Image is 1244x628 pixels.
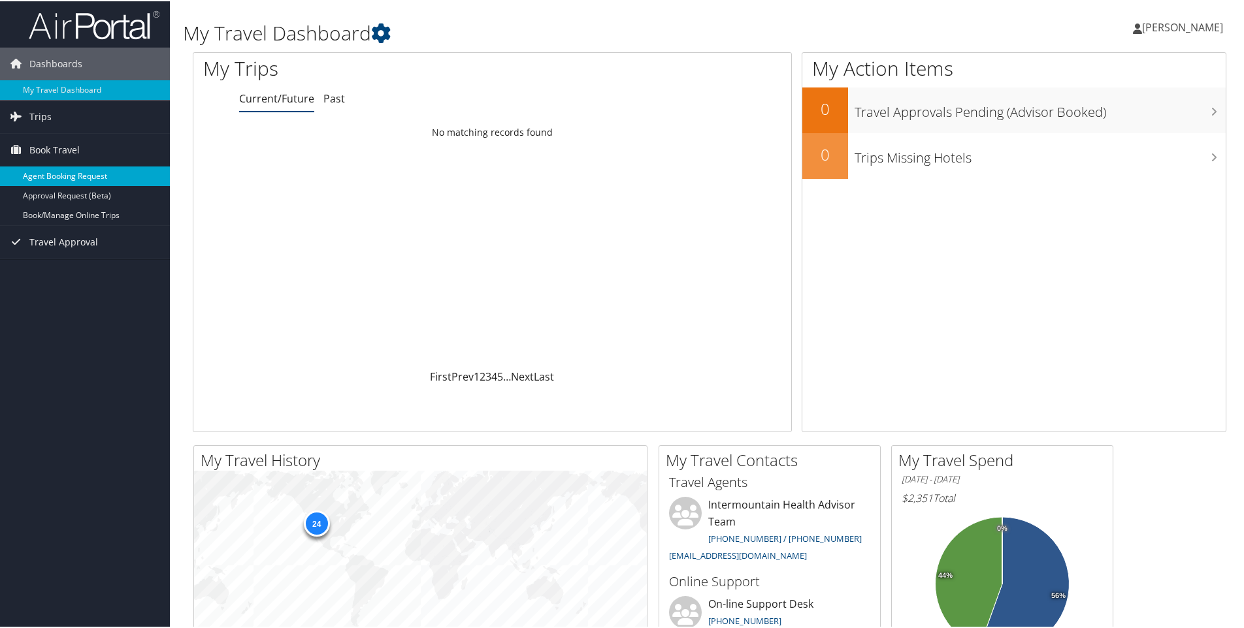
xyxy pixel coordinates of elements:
[669,472,870,490] h3: Travel Agents
[802,132,1226,178] a: 0Trips Missing Hotels
[303,509,329,535] div: 24
[503,368,511,383] span: …
[29,8,159,39] img: airportal-logo.png
[1142,19,1223,33] span: [PERSON_NAME]
[802,142,848,165] h2: 0
[430,368,451,383] a: First
[708,614,781,625] a: [PHONE_NUMBER]
[855,95,1226,120] h3: Travel Approvals Pending (Advisor Booked)
[855,141,1226,166] h3: Trips Missing Hotels
[29,46,82,79] span: Dashboards
[663,495,877,565] li: Intermountain Health Advisor Team
[534,368,554,383] a: Last
[203,54,532,81] h1: My Trips
[491,368,497,383] a: 4
[997,524,1007,531] tspan: 0%
[193,119,791,143] td: No matching records found
[669,548,807,560] a: [EMAIL_ADDRESS][DOMAIN_NAME]
[451,368,474,383] a: Prev
[29,133,80,165] span: Book Travel
[902,490,933,504] span: $2,351
[183,18,885,46] h1: My Travel Dashboard
[474,368,480,383] a: 1
[323,90,345,104] a: Past
[666,448,880,470] h2: My Travel Contacts
[485,368,491,383] a: 3
[29,99,52,132] span: Trips
[29,225,98,257] span: Travel Approval
[480,368,485,383] a: 2
[938,571,953,578] tspan: 44%
[1133,7,1236,46] a: [PERSON_NAME]
[511,368,534,383] a: Next
[239,90,314,104] a: Current/Future
[497,368,503,383] a: 5
[898,448,1113,470] h2: My Travel Spend
[802,97,848,119] h2: 0
[902,472,1103,484] h6: [DATE] - [DATE]
[802,54,1226,81] h1: My Action Items
[708,531,862,543] a: [PHONE_NUMBER] / [PHONE_NUMBER]
[201,448,647,470] h2: My Travel History
[902,490,1103,504] h6: Total
[1051,591,1066,599] tspan: 56%
[802,86,1226,132] a: 0Travel Approvals Pending (Advisor Booked)
[669,571,870,589] h3: Online Support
